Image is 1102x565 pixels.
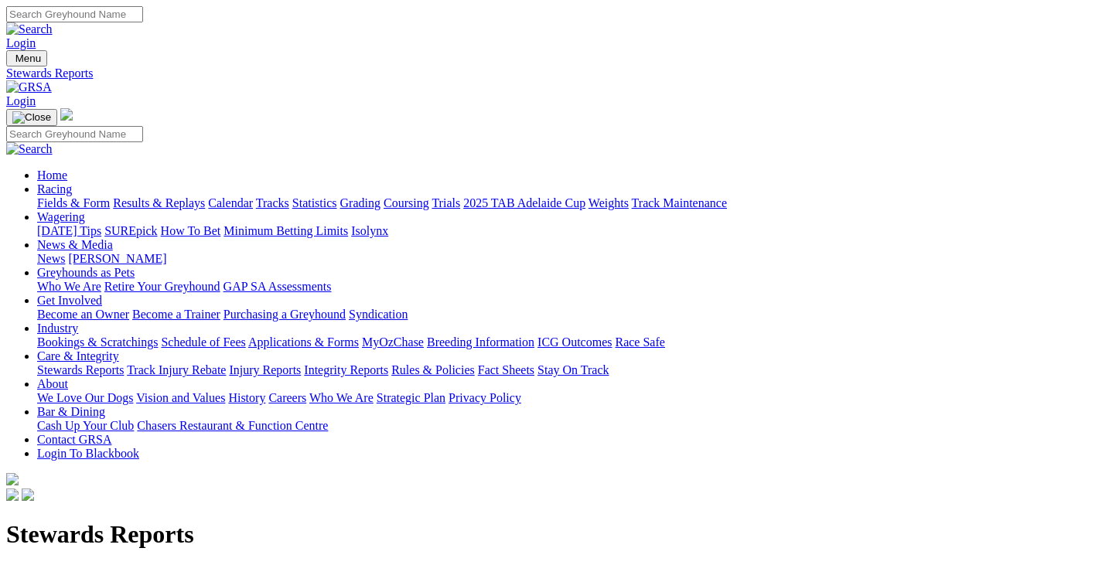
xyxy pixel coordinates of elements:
[6,473,19,485] img: logo-grsa-white.png
[537,363,609,376] a: Stay On Track
[37,405,105,418] a: Bar & Dining
[132,308,220,321] a: Become a Trainer
[104,280,220,293] a: Retire Your Greyhound
[37,377,68,390] a: About
[632,196,727,209] a: Track Maintenance
[37,266,135,279] a: Greyhounds as Pets
[256,196,289,209] a: Tracks
[427,335,534,349] a: Breeding Information
[208,196,253,209] a: Calendar
[37,391,1096,405] div: About
[6,126,143,142] input: Search
[304,363,388,376] a: Integrity Reports
[223,224,348,237] a: Minimum Betting Limits
[37,280,1096,294] div: Greyhounds as Pets
[6,94,36,107] a: Login
[60,108,73,121] img: logo-grsa-white.png
[37,224,1096,238] div: Wagering
[37,252,1096,266] div: News & Media
[37,196,1096,210] div: Racing
[127,363,226,376] a: Track Injury Rebate
[615,335,664,349] a: Race Safe
[37,349,119,362] a: Care & Integrity
[161,335,245,349] a: Schedule of Fees
[37,391,133,404] a: We Love Our Dogs
[228,391,265,404] a: History
[68,252,166,265] a: [PERSON_NAME]
[12,111,51,124] img: Close
[37,224,101,237] a: [DATE] Tips
[37,419,1096,433] div: Bar & Dining
[37,335,1096,349] div: Industry
[6,36,36,49] a: Login
[449,391,521,404] a: Privacy Policy
[37,294,102,307] a: Get Involved
[37,322,78,335] a: Industry
[37,433,111,446] a: Contact GRSA
[37,419,134,432] a: Cash Up Your Club
[6,22,53,36] img: Search
[268,391,306,404] a: Careers
[104,224,157,237] a: SUREpick
[37,196,110,209] a: Fields & Form
[37,182,72,196] a: Racing
[463,196,585,209] a: 2025 TAB Adelaide Cup
[589,196,629,209] a: Weights
[6,80,52,94] img: GRSA
[37,308,1096,322] div: Get Involved
[37,252,65,265] a: News
[223,280,332,293] a: GAP SA Assessments
[6,66,1096,80] a: Stewards Reports
[377,391,445,404] a: Strategic Plan
[6,6,143,22] input: Search
[22,488,34,501] img: twitter.svg
[113,196,205,209] a: Results & Replays
[37,363,1096,377] div: Care & Integrity
[6,142,53,156] img: Search
[37,280,101,293] a: Who We Are
[137,419,328,432] a: Chasers Restaurant & Function Centre
[37,168,67,182] a: Home
[248,335,359,349] a: Applications & Forms
[37,335,158,349] a: Bookings & Scratchings
[37,363,124,376] a: Stewards Reports
[223,308,346,321] a: Purchasing a Greyhound
[537,335,612,349] a: ICG Outcomes
[478,363,534,376] a: Fact Sheets
[362,335,424,349] a: MyOzChase
[391,363,475,376] a: Rules & Policies
[309,391,374,404] a: Who We Are
[349,308,408,321] a: Syndication
[6,109,57,126] button: Toggle navigation
[37,238,113,251] a: News & Media
[6,520,1096,549] h1: Stewards Reports
[15,53,41,64] span: Menu
[229,363,301,376] a: Injury Reports
[351,224,388,237] a: Isolynx
[161,224,221,237] a: How To Bet
[37,210,85,223] a: Wagering
[6,488,19,501] img: facebook.svg
[340,196,380,209] a: Grading
[432,196,460,209] a: Trials
[136,391,225,404] a: Vision and Values
[6,50,47,66] button: Toggle navigation
[384,196,429,209] a: Coursing
[37,447,139,460] a: Login To Blackbook
[292,196,337,209] a: Statistics
[37,308,129,321] a: Become an Owner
